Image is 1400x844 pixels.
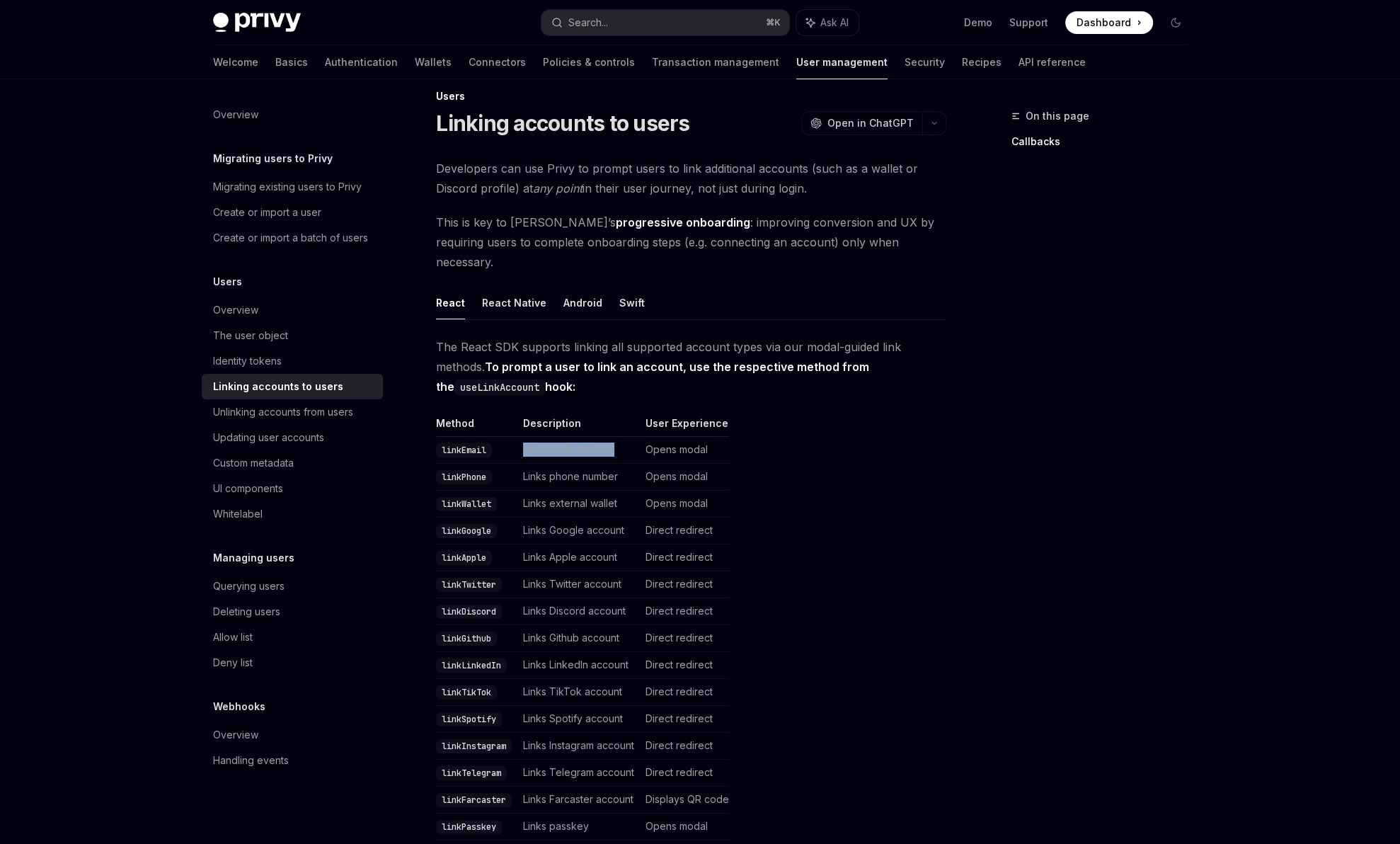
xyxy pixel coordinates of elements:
code: linkPasskey [436,820,502,834]
h1: Linking accounts to users [436,110,689,136]
a: Policies & controls [543,45,635,79]
td: Direct redirect [640,733,729,760]
td: Direct redirect [640,679,729,706]
a: Authentication [325,45,398,79]
code: linkTelegram [436,766,507,780]
code: linkApple [436,551,492,565]
td: Links Farcaster account [517,787,640,814]
a: Identity tokens [202,348,383,374]
a: Linking accounts to users [202,374,383,399]
td: Links Google account [517,518,640,544]
a: UI components [202,476,383,501]
td: Direct redirect [640,706,729,733]
span: This is key to [PERSON_NAME]’s : improving conversion and UX by requiring users to complete onboa... [436,212,946,272]
td: Direct redirect [640,571,729,598]
a: Support [1009,16,1048,30]
div: Overview [213,302,258,319]
td: Displays QR code [640,787,729,814]
span: Dashboard [1077,16,1131,30]
div: Updating user accounts [213,429,324,446]
h5: Managing users [213,549,294,566]
a: Security [905,45,945,79]
a: Demo [964,16,992,30]
a: Create or import a batch of users [202,225,383,251]
a: Allow list [202,625,383,650]
div: Linking accounts to users [213,378,343,395]
code: linkInstagram [436,739,512,753]
td: Direct redirect [640,625,729,652]
a: Wallets [415,45,452,79]
button: Search...⌘K [541,10,789,35]
th: User Experience [640,416,729,437]
td: Links email address [517,437,640,464]
td: Links Twitter account [517,571,640,598]
a: Create or import a user [202,200,383,225]
a: Updating user accounts [202,425,383,450]
code: linkWallet [436,497,497,511]
div: Unlinking accounts from users [213,404,353,421]
a: Overview [202,102,383,127]
code: linkLinkedIn [436,658,507,673]
a: Whitelabel [202,501,383,527]
td: Direct redirect [640,518,729,544]
td: Links LinkedIn account [517,652,640,679]
code: linkTwitter [436,578,502,592]
div: Querying users [213,578,285,595]
a: Connectors [469,45,526,79]
div: Handling events [213,752,289,769]
button: Toggle dark mode [1164,11,1187,34]
a: Handling events [202,748,383,773]
td: Links Discord account [517,598,640,625]
td: Links Github account [517,625,640,652]
div: UI components [213,480,283,497]
div: Create or import a user [213,204,321,221]
td: Links external wallet [517,491,640,518]
a: Custom metadata [202,450,383,476]
a: Dashboard [1065,11,1153,34]
div: Deleting users [213,603,280,620]
button: React [436,286,465,319]
a: Migrating existing users to Privy [202,174,383,200]
span: On this page [1026,108,1089,125]
th: Method [436,416,517,437]
code: linkEmail [436,443,492,457]
td: Direct redirect [640,760,729,787]
td: Links TikTok account [517,679,640,706]
img: dark logo [213,13,301,33]
a: Overview [202,297,383,323]
td: Opens modal [640,437,729,464]
td: Opens modal [640,814,729,840]
td: Links Spotify account [517,706,640,733]
div: Identity tokens [213,353,282,370]
div: Allow list [213,629,253,646]
div: Create or import a batch of users [213,229,368,246]
div: Overview [213,106,258,123]
td: Links passkey [517,814,640,840]
div: Custom metadata [213,455,294,472]
button: Open in ChatGPT [801,111,922,135]
td: Opens modal [640,464,729,491]
code: linkTikTok [436,685,497,700]
span: Open in ChatGPT [827,116,914,130]
code: linkGithub [436,632,497,646]
td: Links Telegram account [517,760,640,787]
div: Users [436,89,946,103]
a: Querying users [202,574,383,599]
a: Overview [202,722,383,748]
h5: Migrating users to Privy [213,150,333,167]
em: any point [533,181,583,195]
td: Opens modal [640,491,729,518]
a: Deny list [202,650,383,675]
th: Description [517,416,640,437]
a: The user object [202,323,383,348]
a: User management [796,45,888,79]
a: Deleting users [202,599,383,625]
code: linkGoogle [436,524,497,538]
td: Direct redirect [640,598,729,625]
code: linkPhone [436,470,492,484]
strong: progressive onboarding [616,215,750,229]
span: Ask AI [820,16,849,30]
strong: To prompt a user to link an account, use the respective method from the hook: [436,360,869,394]
td: Direct redirect [640,652,729,679]
h5: Webhooks [213,698,265,715]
